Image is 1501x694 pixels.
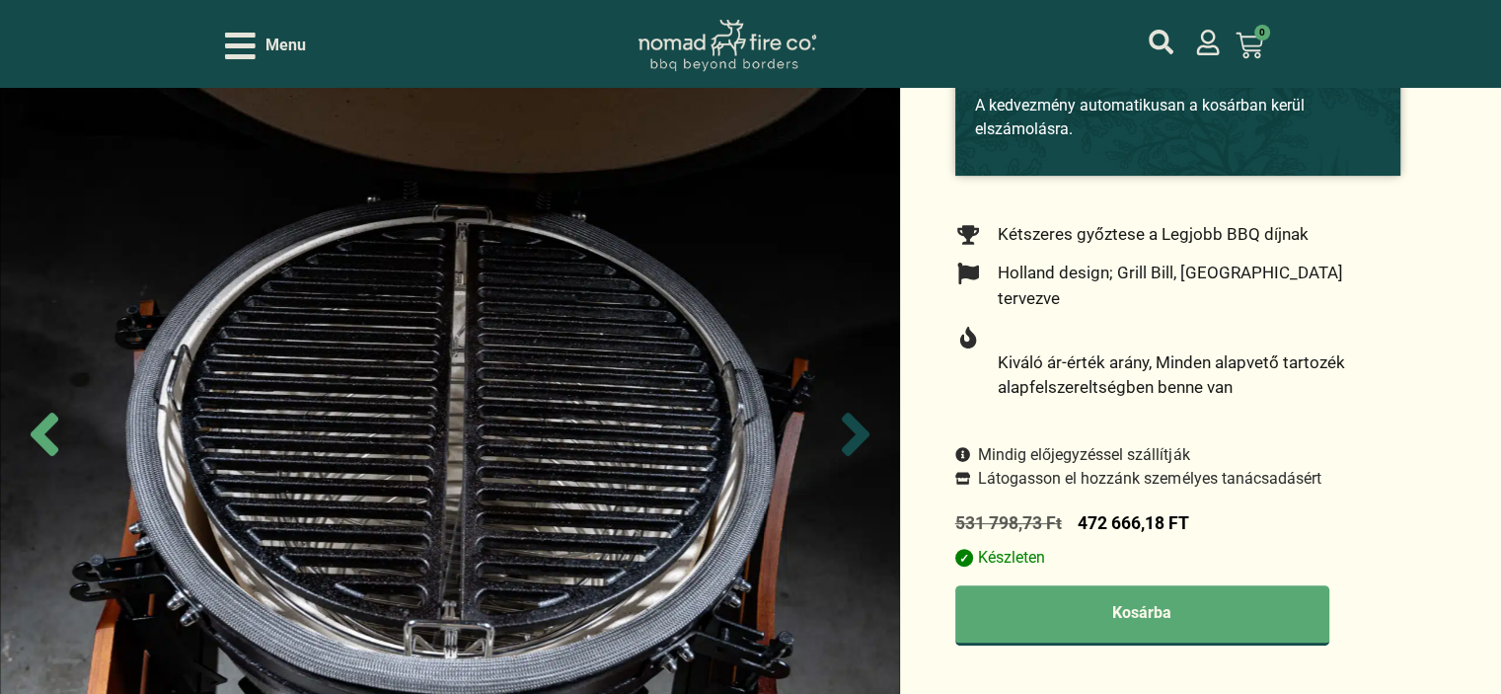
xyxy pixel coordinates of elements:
a: mijn account [1195,30,1221,55]
a: Mindig előjegyzéssel szállítják [955,443,1190,467]
span: Holland design; Grill Bill, [GEOGRAPHIC_DATA] tervezve [993,261,1400,311]
div: Open/Close Menu [225,29,306,63]
span: Menu [265,34,306,57]
span: Mindig előjegyzéssel szállítják [973,443,1189,467]
span: Previous slide [10,400,79,469]
span: Kiváló ár-érték arány, Minden alapvető tartozék alapfelszereltségben benne van [993,325,1400,401]
span: 0 [1254,25,1270,40]
span: Next slide [821,400,890,469]
span: 531 798,73 Ft [955,513,1062,533]
span: Látogasson el hozzánk személyes tanácsadásért [973,467,1320,491]
a: 0 [1212,20,1287,71]
a: mijn account [1149,30,1173,54]
span: 472 666,18 Ft [1078,513,1189,533]
img: Nomad Logo [638,20,816,72]
span: Kétszeres győztese a Legjobb BBQ díjnak [993,222,1309,248]
p: Készleten [955,549,1401,567]
button: Kosárba [955,585,1329,646]
p: A kedvezmény automatikusan a kosárban kerül elszámolásra. [975,94,1382,141]
a: Látogasson el hozzánk személyes tanácsadásért [955,467,1321,491]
